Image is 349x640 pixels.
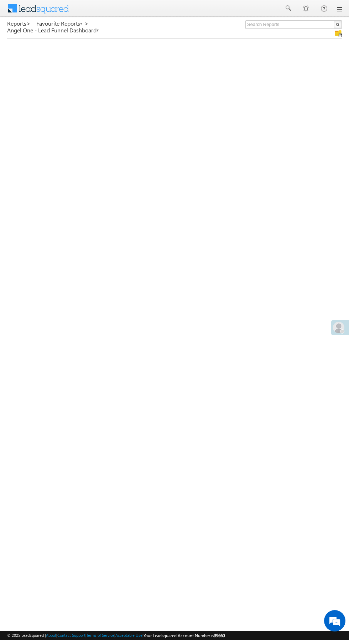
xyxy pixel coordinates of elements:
span: 39660 [214,633,225,638]
a: About [46,633,56,638]
input: Search Reports [245,20,342,29]
a: Angel One - Lead Funnel Dashboard [7,27,99,33]
span: > [26,19,31,27]
a: Contact Support [57,633,85,638]
img: Manage all your saved reports! [335,30,342,37]
span: Your Leadsquared Account Number is [144,633,225,638]
a: Terms of Service [87,633,114,638]
span: © 2025 LeadSquared | | | | | [7,632,225,639]
a: Acceptable Use [115,633,142,638]
a: Favourite Reports > [36,20,89,27]
a: Reports> [7,20,31,27]
span: > [84,19,89,27]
